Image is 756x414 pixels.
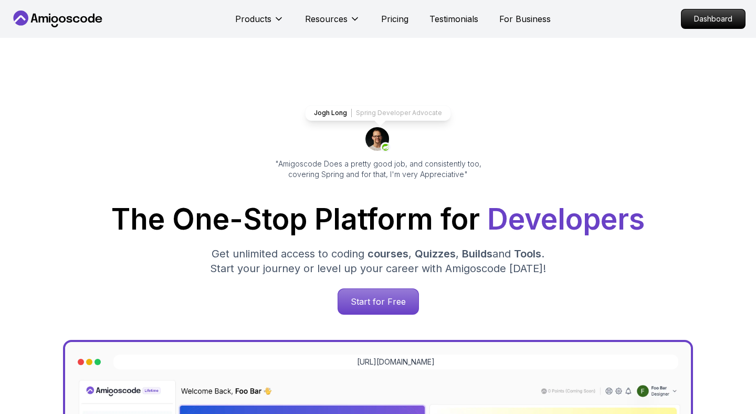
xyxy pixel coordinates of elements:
[235,13,271,25] p: Products
[235,13,284,34] button: Products
[202,246,554,276] p: Get unlimited access to coding , , and . Start your journey or level up your career with Amigosco...
[487,202,645,236] span: Developers
[381,13,408,25] a: Pricing
[499,13,551,25] a: For Business
[415,247,456,260] span: Quizzes
[305,13,360,34] button: Resources
[338,288,419,315] a: Start for Free
[514,247,541,260] span: Tools
[338,289,418,314] p: Start for Free
[305,13,348,25] p: Resources
[681,9,745,28] p: Dashboard
[19,205,737,234] h1: The One-Stop Platform for
[462,247,492,260] span: Builds
[356,109,442,117] p: Spring Developer Advocate
[367,247,408,260] span: courses
[260,159,496,180] p: "Amigoscode Does a pretty good job, and consistently too, covering Spring and for that, I'm very ...
[357,357,435,367] a: [URL][DOMAIN_NAME]
[681,9,745,29] a: Dashboard
[365,127,391,152] img: josh long
[429,13,478,25] a: Testimonials
[314,109,347,117] p: Jogh Long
